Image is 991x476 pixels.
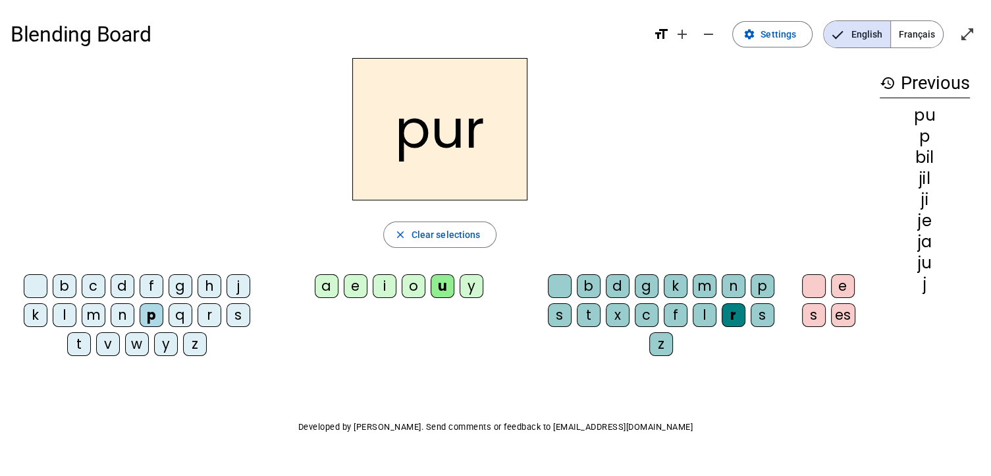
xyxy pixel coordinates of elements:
mat-icon: open_in_full [959,26,975,42]
div: r [198,303,221,327]
div: v [96,332,120,356]
div: c [635,303,658,327]
button: Decrease font size [695,21,722,47]
mat-icon: history [880,75,896,91]
div: l [693,303,716,327]
h1: Blending Board [11,13,643,55]
div: q [169,303,192,327]
div: b [53,274,76,298]
h2: pur [352,58,527,200]
span: English [824,21,890,47]
div: s [802,303,826,327]
div: es [831,303,855,327]
div: a [315,274,338,298]
mat-icon: add [674,26,690,42]
mat-button-toggle-group: Language selection [823,20,944,48]
div: e [344,274,367,298]
div: t [577,303,601,327]
div: s [548,303,572,327]
div: c [82,274,105,298]
mat-icon: close [394,229,406,241]
div: je [880,213,970,229]
div: k [24,303,47,327]
div: t [67,332,91,356]
button: Clear selections [383,222,497,248]
div: bil [880,150,970,165]
span: Settings [761,26,796,42]
div: p [880,129,970,144]
div: g [169,274,192,298]
div: r [722,303,745,327]
div: b [577,274,601,298]
div: n [111,303,134,327]
mat-icon: format_size [653,26,669,42]
div: y [460,274,483,298]
div: o [402,274,425,298]
div: e [831,274,855,298]
div: d [111,274,134,298]
div: z [649,332,673,356]
div: p [140,303,163,327]
div: w [125,332,149,356]
div: l [53,303,76,327]
div: m [82,303,105,327]
div: s [751,303,774,327]
div: k [664,274,687,298]
span: Clear selections [412,227,481,243]
div: j [227,274,250,298]
button: Settings [732,21,813,47]
div: ja [880,234,970,250]
div: s [227,303,250,327]
div: f [140,274,163,298]
div: ji [880,192,970,208]
div: d [606,274,629,298]
div: z [183,332,207,356]
div: u [431,274,454,298]
div: x [606,303,629,327]
button: Increase font size [669,21,695,47]
div: g [635,274,658,298]
div: m [693,274,716,298]
mat-icon: settings [743,28,755,40]
div: n [722,274,745,298]
div: jil [880,171,970,187]
span: Français [891,21,943,47]
div: f [664,303,687,327]
button: Enter full screen [954,21,980,47]
div: i [373,274,396,298]
h3: Previous [880,69,970,98]
div: ju [880,255,970,271]
mat-icon: remove [701,26,716,42]
div: p [751,274,774,298]
div: y [154,332,178,356]
div: pu [880,107,970,123]
div: j [880,276,970,292]
div: h [198,274,221,298]
p: Developed by [PERSON_NAME]. Send comments or feedback to [EMAIL_ADDRESS][DOMAIN_NAME] [11,419,980,435]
